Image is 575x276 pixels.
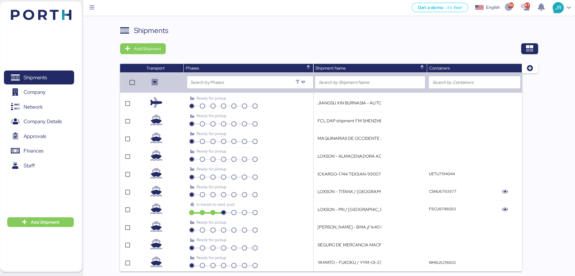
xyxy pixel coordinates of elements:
button: Add Shipment [7,217,74,227]
span: Approvals [24,132,46,141]
span: Company Details [24,117,62,126]
span: JR [555,4,561,11]
a: Company Details [4,115,74,129]
div: Shipments [134,25,168,36]
input: Search by Shipment Name [319,79,421,86]
span: Phases [186,65,199,71]
span: Ready for pickup [197,255,227,260]
a: Approvals [4,129,74,143]
q-button: FSCU8748050 [429,206,456,212]
span: Shipments [24,73,47,82]
input: Search by Containers [433,79,517,86]
a: Shipments [4,71,74,84]
a: Network [4,100,74,114]
a: Company [4,85,74,99]
span: Containers [429,65,450,71]
span: Add Shipment [134,45,161,52]
span: Ready for pickup [197,96,227,101]
span: Ready for pickup [197,113,227,118]
div: English [486,4,500,11]
span: Ready for pickup [197,184,227,189]
span: Staff [24,161,35,170]
a: Finances [4,144,74,158]
span: Network [24,103,43,111]
span: Ready for pickup [197,237,227,242]
span: In transit to dest. port [197,202,235,207]
a: Staff [4,159,74,172]
q-button: WHSU5218603 [429,260,456,265]
span: Add Shipment [31,218,59,226]
span: Company [24,88,46,97]
span: Ready for pickup [197,220,227,225]
span: Ready for pickup [197,131,227,136]
span: Ready for pickup [197,166,227,172]
span: Shipment Name [315,65,346,71]
span: Transport [146,65,165,71]
span: Ready for pickup [197,149,227,154]
button: Add Shipment [120,43,166,54]
q-button: CSNU6793977 [429,189,456,194]
q-button: UETU7194044 [429,171,455,176]
span: Finances [24,146,43,155]
button: Menu [87,3,97,13]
